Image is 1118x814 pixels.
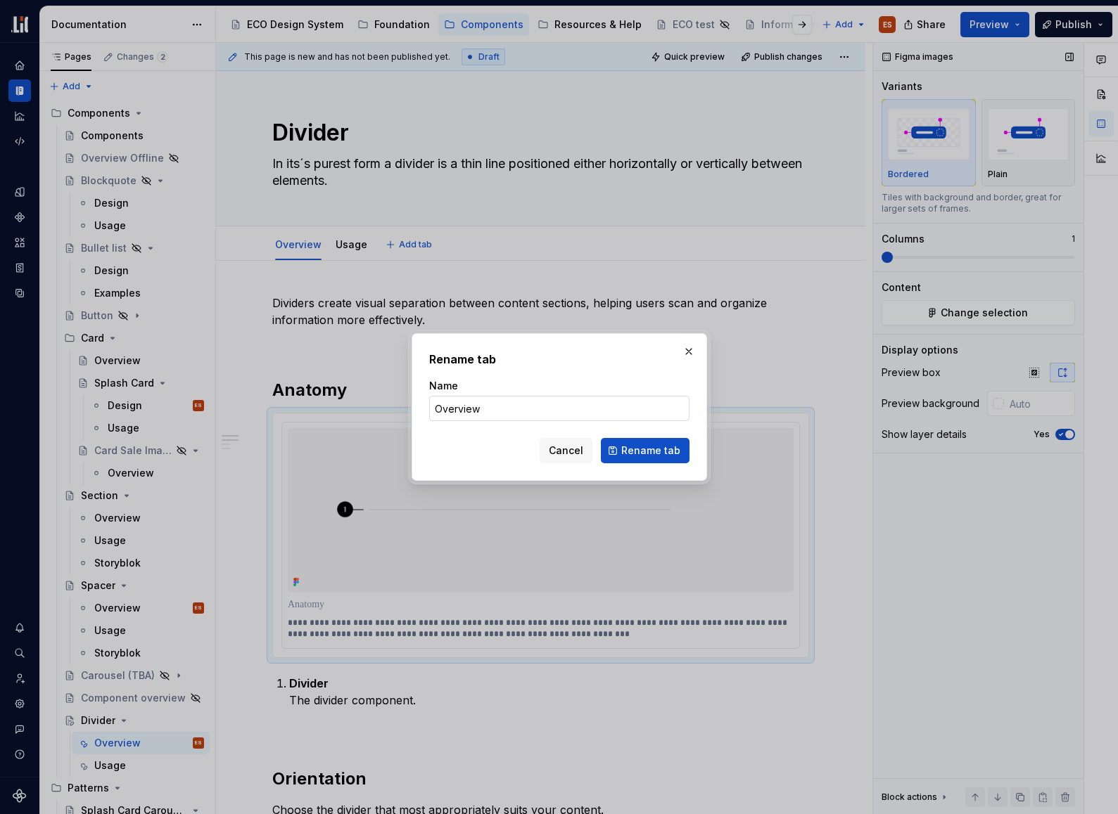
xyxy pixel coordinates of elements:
[429,379,458,393] label: Name
[621,444,680,458] span: Rename tab
[429,351,690,368] h2: Rename tab
[549,444,583,458] span: Cancel
[540,438,592,463] button: Cancel
[601,438,690,463] button: Rename tab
